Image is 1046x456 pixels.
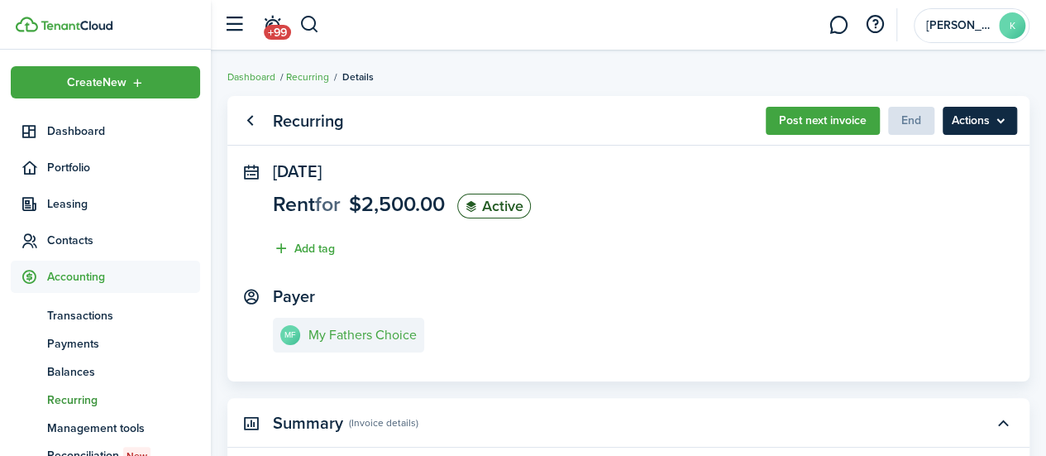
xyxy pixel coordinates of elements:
[349,189,445,219] span: $2,500.00
[273,112,344,131] panel-main-title: Recurring
[299,11,320,39] button: Search
[342,70,374,84] span: Details
[349,415,418,430] panel-main-subtitle: (Invoice details)
[861,11,889,39] button: Open resource center
[41,21,112,31] img: TenantCloud
[11,115,200,147] a: Dashboard
[47,232,200,249] span: Contacts
[273,189,315,219] span: Rent
[11,329,200,358] a: Payments
[47,335,200,353] span: Payments
[273,318,424,353] a: MFMy Fathers Choice
[273,159,322,184] span: [DATE]
[67,77,127,89] span: Create New
[16,17,38,32] img: TenantCloud
[11,386,200,414] a: Recurring
[280,325,300,345] avatar-text: MF
[218,9,250,41] button: Open sidebar
[47,159,200,176] span: Portfolio
[227,70,275,84] a: Dashboard
[11,414,200,442] a: Management tools
[823,4,854,46] a: Messaging
[47,268,200,286] span: Accounting
[236,107,264,135] a: Go back
[11,358,200,386] a: Balances
[11,301,200,329] a: Transactions
[457,194,531,218] status: Active
[943,107,1017,135] menu-btn: Actions
[315,189,341,219] span: for
[273,239,335,258] button: Add tag
[273,414,343,433] panel-main-title: Summary
[286,70,329,84] a: Recurring
[264,25,291,40] span: +99
[273,287,315,306] panel-main-title: Payer
[989,409,1017,437] button: Toggle accordion
[47,122,200,140] span: Dashboard
[766,107,880,135] button: Post next invoice
[926,20,992,31] span: Karla
[47,195,200,213] span: Leasing
[47,391,200,409] span: Recurring
[999,12,1025,39] avatar-text: K
[256,4,288,46] a: Notifications
[943,107,1017,135] button: Open menu
[308,328,417,343] e-details-info-title: My Fathers Choice
[47,307,200,324] span: Transactions
[47,363,200,381] span: Balances
[47,420,200,437] span: Management tools
[11,66,200,98] button: Open menu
